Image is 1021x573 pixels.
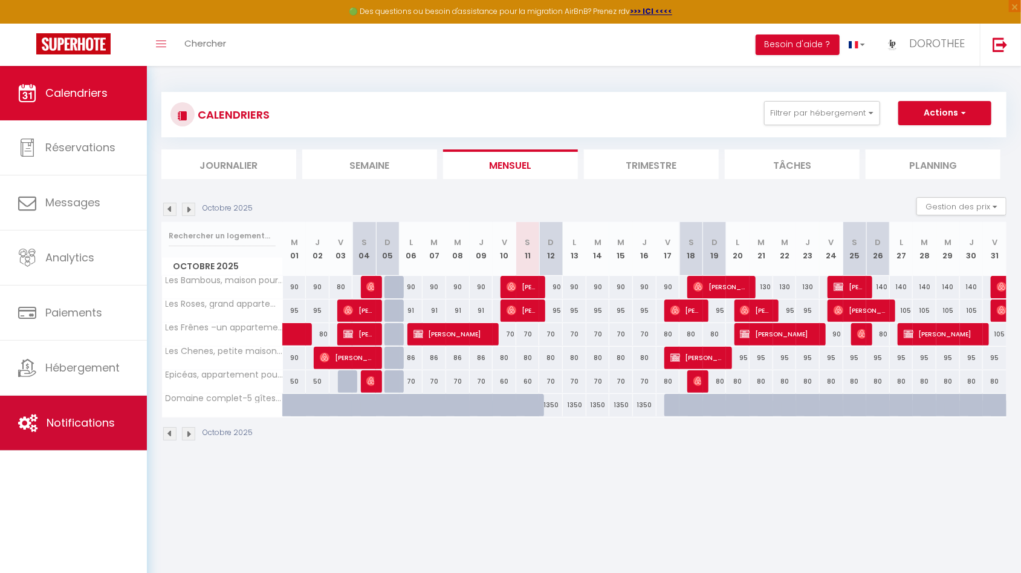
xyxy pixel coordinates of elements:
div: 80 [890,370,913,393]
div: 95 [960,347,984,369]
div: 60 [493,370,516,393]
abbr: S [689,237,694,248]
div: 70 [586,370,610,393]
th: 26 [866,222,890,276]
abbr: V [992,237,997,248]
div: 90 [820,323,843,345]
div: 80 [609,347,633,369]
th: 13 [563,222,586,276]
a: >>> ICI <<<< [630,6,672,16]
abbr: D [384,237,391,248]
div: 70 [633,370,656,393]
div: 95 [936,347,960,369]
div: 95 [913,347,936,369]
div: 80 [703,370,727,393]
span: [PERSON_NAME] [366,370,374,393]
div: 95 [306,300,329,322]
div: 80 [936,370,960,393]
span: Epicéas, appartement pour 2-3 pers [164,370,285,379]
span: [PERSON_NAME] [320,346,375,369]
div: 90 [470,276,493,298]
div: 80 [843,370,867,393]
th: 21 [750,222,773,276]
div: 95 [796,300,820,322]
span: Notifications [47,415,115,430]
div: 91 [470,300,493,322]
div: 60 [516,370,540,393]
div: 90 [586,276,610,298]
div: 80 [820,370,843,393]
div: 140 [960,276,984,298]
abbr: D [711,237,718,248]
span: Les Frênes –un appartement pour 4 pers [164,323,285,332]
th: 16 [633,222,656,276]
th: 15 [609,222,633,276]
abbr: L [736,237,740,248]
span: Les Roses, grand appartement pour 9-10 personnes [164,300,285,309]
th: 03 [329,222,353,276]
div: 70 [446,370,470,393]
span: [PERSON_NAME] [413,323,492,345]
img: ... [883,34,901,53]
div: 90 [306,276,329,298]
div: 95 [563,300,586,322]
span: [PERSON_NAME] [343,299,375,322]
th: 27 [890,222,913,276]
div: 80 [563,347,586,369]
span: [PERSON_NAME] [834,299,889,322]
th: 01 [283,222,306,276]
div: 95 [586,300,610,322]
abbr: M [618,237,625,248]
span: [PERSON_NAME] [857,323,865,345]
th: 29 [936,222,960,276]
div: 90 [563,276,586,298]
div: 70 [470,370,493,393]
div: 95 [890,347,913,369]
button: Gestion des prix [916,197,1006,215]
div: 1350 [586,394,610,416]
div: 70 [423,370,446,393]
div: 80 [726,370,750,393]
th: 17 [656,222,680,276]
div: 70 [609,323,633,345]
span: [PERSON_NAME] [507,299,538,322]
div: 91 [446,300,470,322]
div: 140 [866,276,890,298]
th: 06 [400,222,423,276]
div: 86 [446,347,470,369]
abbr: J [642,237,647,248]
div: 105 [936,300,960,322]
div: 95 [983,347,1006,369]
span: [PERSON_NAME] [670,346,725,369]
button: Filtrer par hébergement [764,101,880,125]
li: Tâches [725,149,860,179]
div: 70 [539,323,563,345]
abbr: L [899,237,903,248]
div: 86 [400,347,423,369]
div: 80 [679,323,703,345]
div: 90 [400,276,423,298]
a: Chercher [175,24,235,66]
div: 80 [493,347,516,369]
div: 70 [586,323,610,345]
th: 09 [470,222,493,276]
div: 50 [306,370,329,393]
abbr: J [806,237,811,248]
span: Analytics [45,250,94,265]
th: 04 [352,222,376,276]
span: [PERSON_NAME] [740,323,818,345]
div: 80 [796,370,820,393]
abbr: M [921,237,929,248]
div: 80 [750,370,773,393]
span: Chercher [184,37,226,50]
span: [PERSON_NAME] [693,370,701,393]
div: 90 [633,276,656,298]
span: [PERSON_NAME] [366,275,374,298]
h3: CALENDRIERS [195,101,270,128]
div: 86 [470,347,493,369]
button: Actions [898,101,991,125]
span: Hébergement [45,360,120,375]
div: 80 [913,370,936,393]
div: 80 [656,370,680,393]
